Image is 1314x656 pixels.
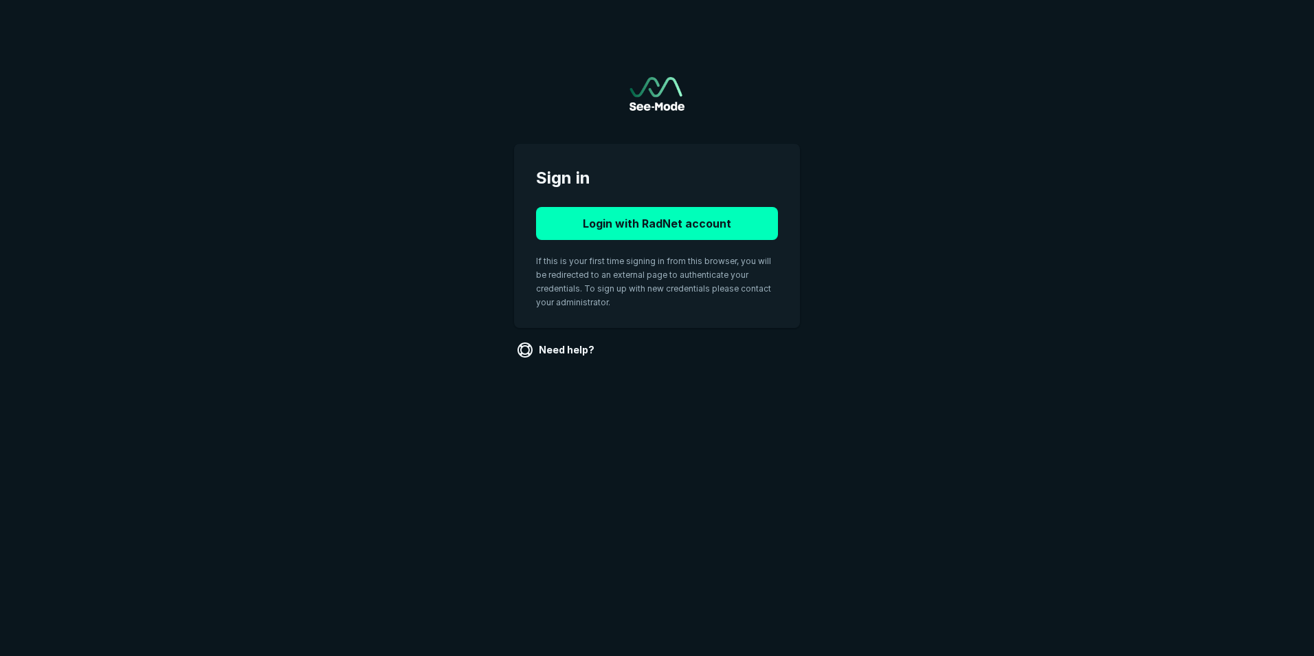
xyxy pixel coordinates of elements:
[630,77,684,111] a: Go to sign in
[514,339,600,361] a: Need help?
[536,207,778,240] button: Login with RadNet account
[536,166,778,190] span: Sign in
[536,256,771,307] span: If this is your first time signing in from this browser, you will be redirected to an external pa...
[630,77,684,111] img: See-Mode Logo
